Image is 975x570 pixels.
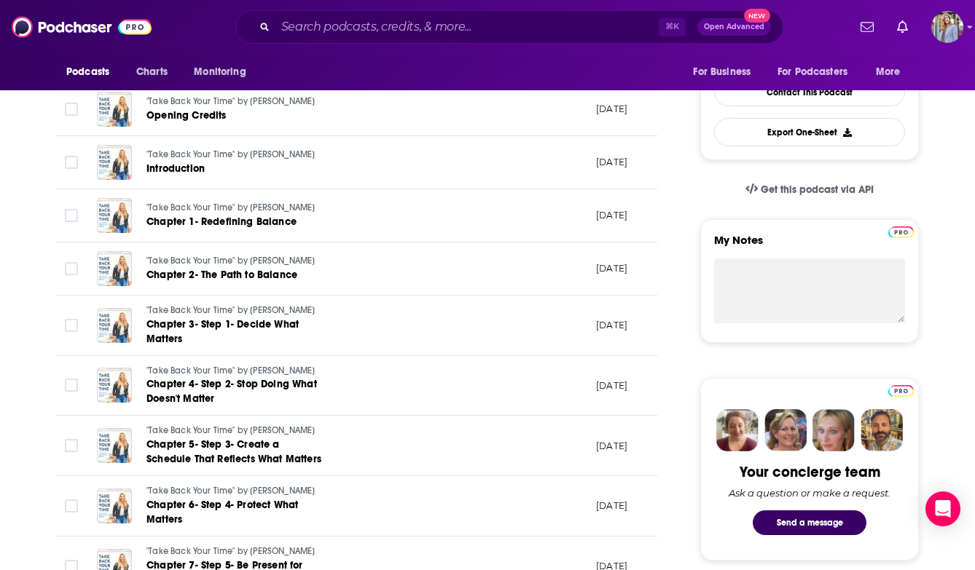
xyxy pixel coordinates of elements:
span: "Take Back Your Time" by [PERSON_NAME] [146,202,316,213]
img: Barbara Profile [764,409,807,451]
span: For Podcasters [778,62,847,82]
button: open menu [683,58,769,86]
a: Pro website [888,224,914,238]
a: "Take Back Your Time" by [PERSON_NAME] [146,485,321,498]
button: open menu [768,58,869,86]
p: [DATE] [596,319,627,331]
p: [DATE] [596,379,627,392]
a: "Take Back Your Time" by [PERSON_NAME] [146,304,321,317]
span: Toggle select row [65,156,78,169]
span: Toggle select row [65,209,78,222]
span: More [876,62,901,82]
a: Show notifications dropdown [891,15,914,39]
a: "Take Back Your Time" by [PERSON_NAME] [146,202,320,215]
a: Contact This Podcast [714,78,905,106]
span: New [744,9,770,23]
span: Chapter 5- Step 3- Create a Schedule That Reflects What Matters [146,438,321,465]
span: "Take Back Your Time" by [PERSON_NAME] [146,486,316,496]
div: Your concierge team [740,463,880,481]
span: Chapter 1- Redefining Balance [146,215,297,228]
button: open menu [184,58,265,86]
a: "Take Back Your Time" by [PERSON_NAME] [146,149,320,162]
span: "Take Back Your Time" by [PERSON_NAME] [146,365,316,376]
span: Chapter 2- The Path to Balance [146,269,297,281]
span: Monitoring [194,62,246,82]
div: Ask a question or make a request. [729,487,890,499]
a: Chapter 6- Step 4- Protect What Matters [146,498,321,527]
a: Introduction [146,162,320,176]
p: [DATE] [596,262,627,274]
a: "Take Back Your Time" by [PERSON_NAME] [146,424,321,438]
span: Chapter 3- Step 1- Decide What Matters [146,318,299,345]
a: Opening Credits [146,108,320,123]
button: open menu [56,58,128,86]
img: Podchaser - Follow, Share and Rate Podcasts [12,13,152,41]
span: Toggle select row [65,439,78,452]
p: [DATE] [596,103,627,115]
span: Chapter 6- Step 4- Protect What Matters [146,499,298,526]
label: My Notes [714,233,905,258]
a: "Take Back Your Time" by [PERSON_NAME] [146,255,320,268]
a: Charts [127,58,176,86]
span: Toggle select row [65,319,78,332]
p: [DATE] [596,440,627,452]
span: "Take Back Your Time" by [PERSON_NAME] [146,305,316,315]
span: ⌘ K [659,17,686,36]
span: Toggle select row [65,103,78,116]
button: Open AdvancedNew [697,18,771,36]
span: Open Advanced [704,23,764,31]
a: Get this podcast via API [734,172,885,207]
span: "Take Back Your Time" by [PERSON_NAME] [146,149,316,159]
span: Logged in as JFMuntsinger [931,11,963,43]
span: "Take Back Your Time" by [PERSON_NAME] [146,546,316,556]
span: Introduction [146,162,205,175]
img: Sydney Profile [716,409,759,451]
img: Podchaser Pro [888,226,914,238]
button: Export One-Sheet [714,118,905,146]
a: Chapter 1- Redefining Balance [146,215,320,229]
button: open menu [866,58,919,86]
a: Pro website [888,383,914,397]
span: For Business [693,62,751,82]
a: "Take Back Your Time" by [PERSON_NAME] [146,95,320,108]
button: Send a message [753,510,866,535]
a: Chapter 2- The Path to Balance [146,268,320,282]
a: "Take Back Your Time" by [PERSON_NAME] [146,365,321,378]
span: "Take Back Your Time" by [PERSON_NAME] [146,425,316,435]
img: Jules Profile [812,409,855,451]
p: [DATE] [596,209,627,221]
input: Search podcasts, credits, & more... [275,15,659,39]
span: Toggle select row [65,499,78,512]
img: Jon Profile [861,409,903,451]
span: Toggle select row [65,262,78,275]
a: Chapter 5- Step 3- Create a Schedule That Reflects What Matters [146,438,321,467]
p: [DATE] [596,499,627,512]
a: "Take Back Your Time" by [PERSON_NAME] [146,545,321,558]
span: Get this podcast via API [761,183,874,196]
span: Podcasts [66,62,109,82]
span: Charts [136,62,168,82]
span: Chapter 4- Step 2- Stop Doing What Doesn't Matter [146,378,317,405]
div: Open Intercom Messenger [925,491,960,526]
span: "Take Back Your Time" by [PERSON_NAME] [146,96,316,106]
span: "Take Back Your Time" by [PERSON_NAME] [146,256,316,266]
p: [DATE] [596,156,627,168]
div: Search podcasts, credits, & more... [235,10,783,44]
a: Chapter 4- Step 2- Stop Doing What Doesn't Matter [146,377,321,406]
a: Show notifications dropdown [855,15,880,39]
img: Podchaser Pro [888,385,914,397]
a: Chapter 3- Step 1- Decide What Matters [146,317,321,347]
span: Opening Credits [146,109,227,122]
img: User Profile [931,11,963,43]
button: Show profile menu [931,11,963,43]
span: Toggle select row [65,379,78,392]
